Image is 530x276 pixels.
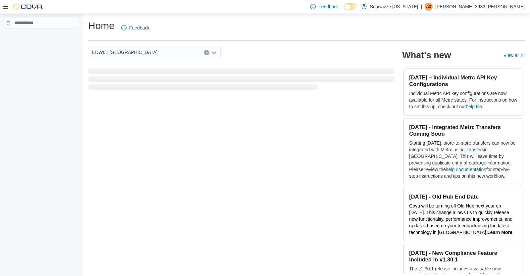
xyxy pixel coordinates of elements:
[318,3,339,10] span: Feedback
[129,24,149,31] span: Feedback
[425,3,433,11] div: Ashley-3933 Oakes
[465,147,484,152] a: Transfers
[92,48,158,56] span: EDW01 [GEOGRAPHIC_DATA]
[435,3,525,11] p: [PERSON_NAME]-3933 [PERSON_NAME]
[370,3,418,11] p: Schwazze [US_STATE]
[409,74,518,87] h3: [DATE] – Individual Metrc API Key Configurations
[204,50,209,55] button: Clear input
[88,70,394,91] span: Loading
[13,3,43,10] img: Cova
[119,21,152,34] a: Feedback
[4,30,78,46] nav: Complex example
[426,3,431,11] span: A3
[409,250,518,263] h3: [DATE] - New Compliance Feature Included in v1.30.1
[409,140,518,179] p: Starting [DATE], store-to-store transfers can now be integrated with Metrc using in [GEOGRAPHIC_D...
[344,3,358,10] input: Dark Mode
[409,90,518,110] p: Individual Metrc API key configurations are now available for all Metrc states. For instructions ...
[344,10,344,11] span: Dark Mode
[402,50,451,61] h2: What's new
[446,167,486,172] a: help documentation
[521,54,525,58] svg: External link
[409,203,512,235] span: Cova will be turning off Old Hub next year on [DATE]. This change allows us to quickly release ne...
[466,104,482,109] a: help file
[409,193,518,200] h3: [DATE] - Old Hub End Date
[503,53,525,58] a: View allExternal link
[409,124,518,137] h3: [DATE] - Integrated Metrc Transfers Coming Soon
[487,230,512,235] a: Learn More
[211,50,217,55] button: Open list of options
[421,3,422,11] p: |
[88,19,115,32] h1: Home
